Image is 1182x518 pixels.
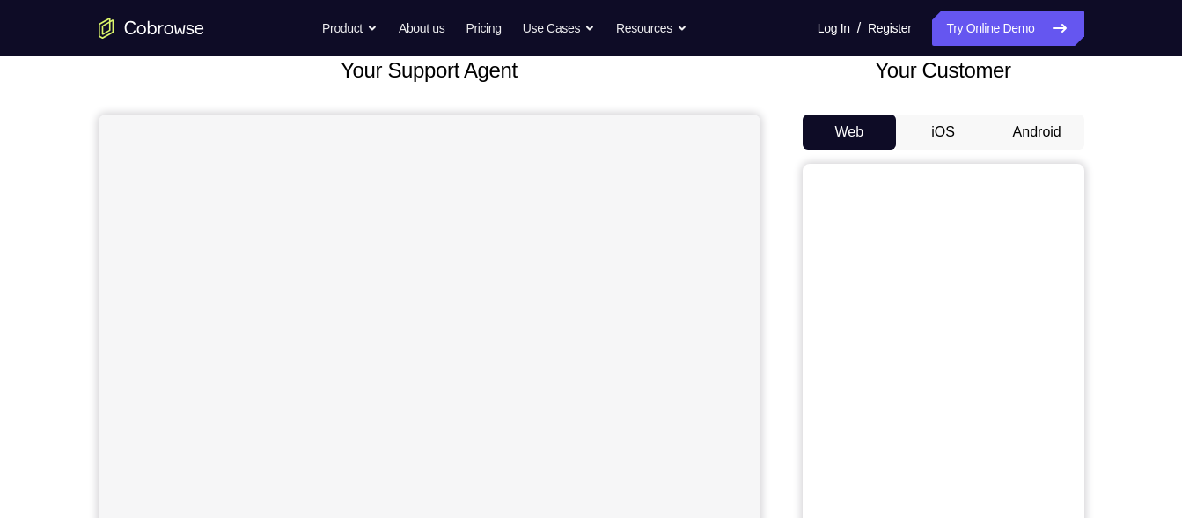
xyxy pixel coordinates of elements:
a: Pricing [466,11,501,46]
a: Log In [818,11,850,46]
button: Product [322,11,378,46]
button: Web [803,115,897,150]
button: iOS [896,115,990,150]
a: Go to the home page [99,18,204,39]
h2: Your Support Agent [99,55,760,86]
button: Use Cases [523,11,595,46]
a: Try Online Demo [932,11,1083,46]
h2: Your Customer [803,55,1084,86]
button: Resources [616,11,687,46]
a: Register [868,11,911,46]
button: Android [990,115,1084,150]
span: / [857,18,861,39]
a: About us [399,11,444,46]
